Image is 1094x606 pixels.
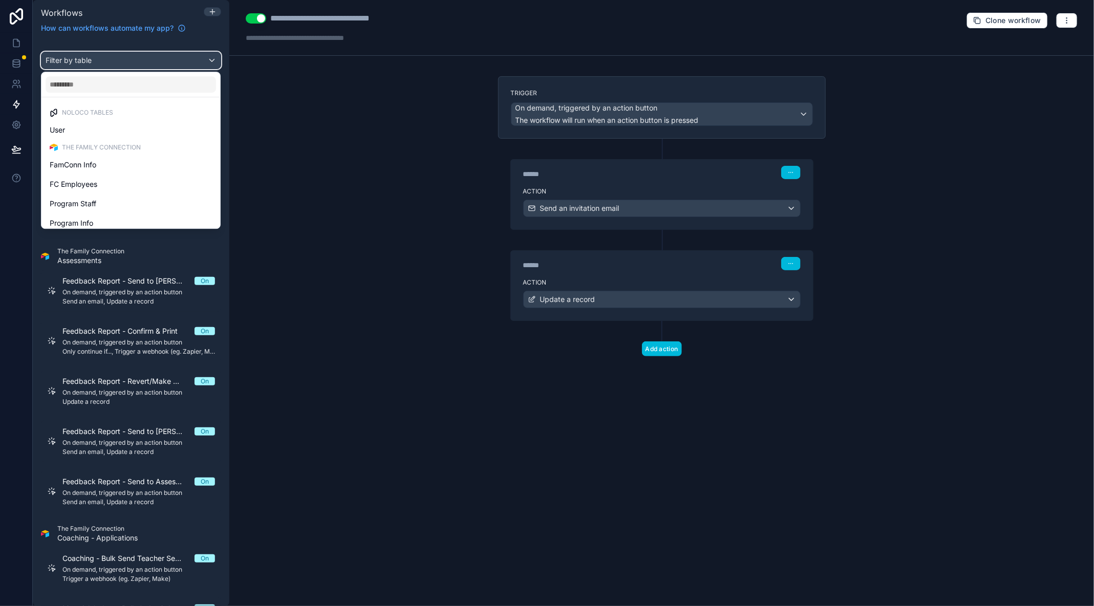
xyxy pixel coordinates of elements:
[516,116,699,124] span: The workflow will run when an action button is pressed
[516,103,658,113] span: On demand, triggered by an action button
[50,143,58,151] img: Airtable Logo
[62,109,113,117] span: Noloco tables
[50,159,96,171] span: FamConn Info
[523,200,801,217] button: Send an invitation email
[523,291,801,308] button: Update a record
[62,143,141,151] span: The Family Connection
[540,203,619,213] span: Send an invitation email
[540,294,595,305] span: Update a record
[50,178,97,190] span: FC Employees
[50,217,93,229] span: Program Info
[50,198,96,210] span: Program Staff
[511,102,813,126] button: On demand, triggered by an action buttonThe workflow will run when an action button is pressed
[50,124,65,136] span: User
[33,39,229,606] div: scrollable content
